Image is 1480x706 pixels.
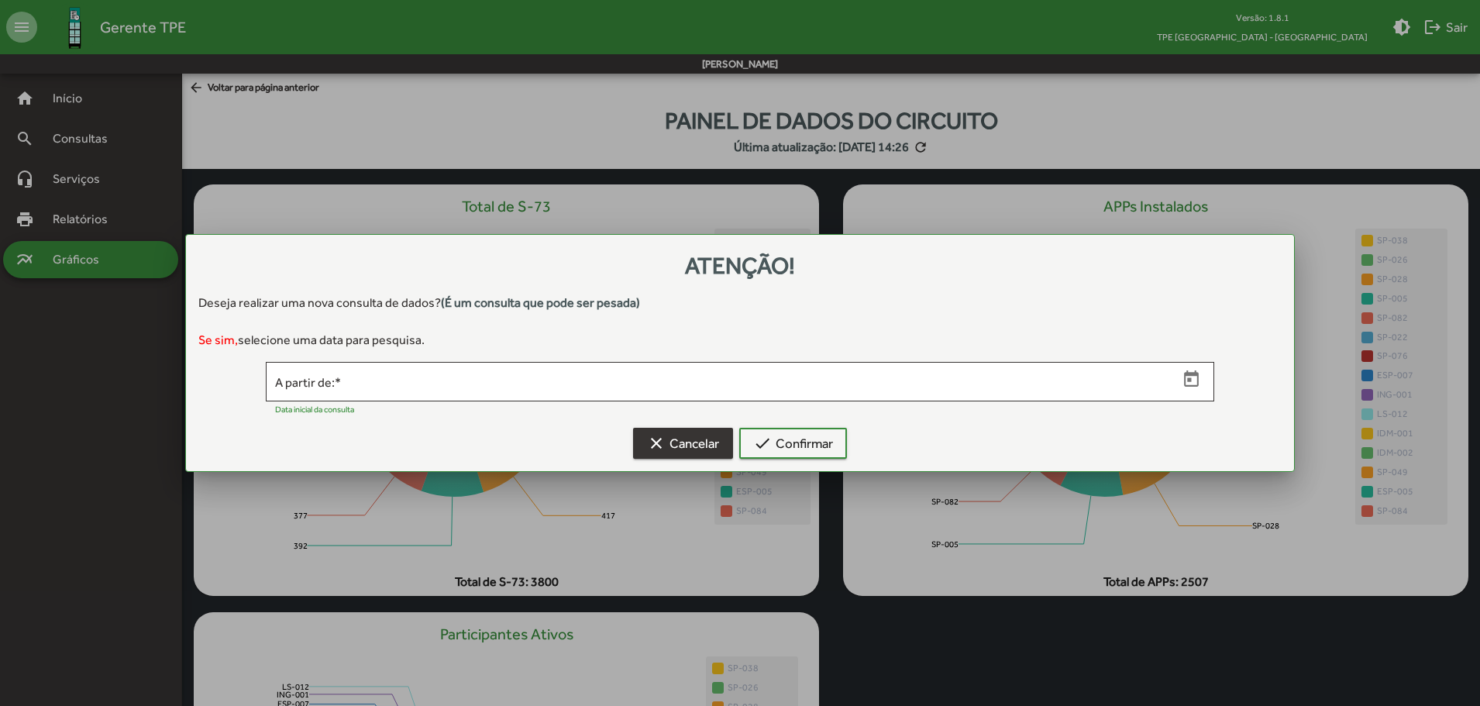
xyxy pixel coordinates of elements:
mat-icon: check [753,434,772,453]
span: Cancelar [647,429,719,457]
mat-hint: Data inicial da consulta [275,405,354,414]
span: Atenção! [685,252,795,279]
mat-icon: clear [647,434,666,453]
div: Deseja realizar uma nova consulta de dados? selecione uma data para pesquisa. [186,294,1295,350]
button: Open calendar [1178,366,1205,393]
strong: (É um consulta que pode ser pesada) [441,295,640,310]
span: Confirmar [753,429,833,457]
button: Confirmar [739,428,847,459]
span: Se sim, [198,332,238,347]
button: Cancelar [633,428,733,459]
